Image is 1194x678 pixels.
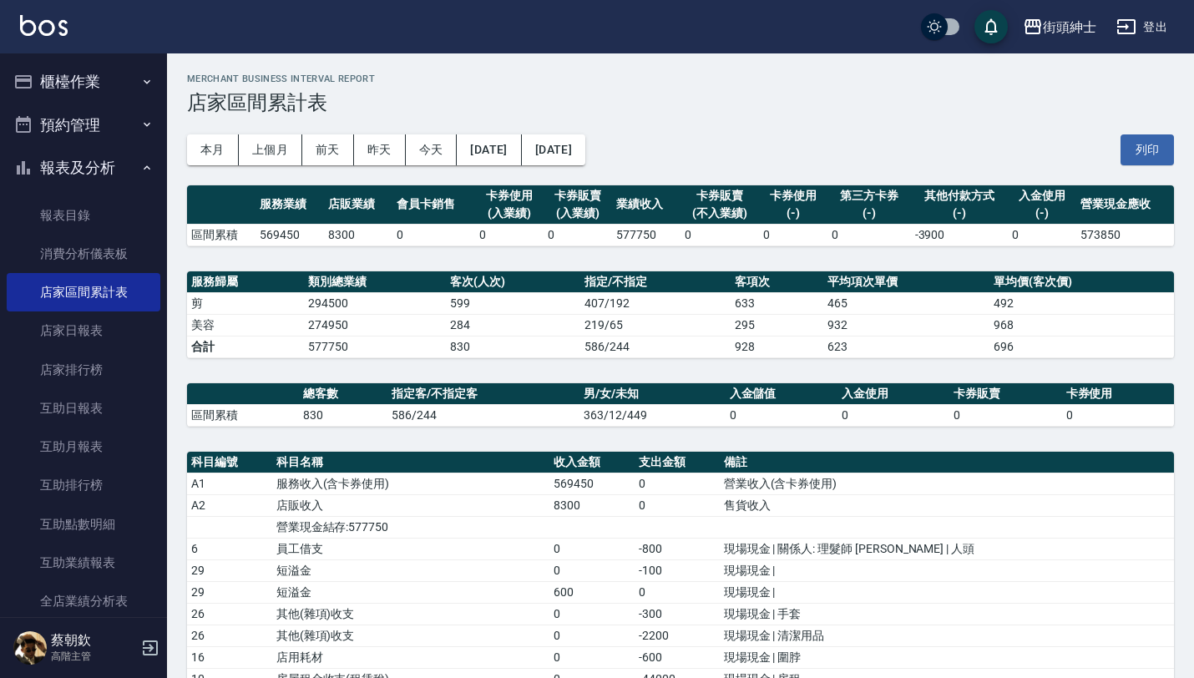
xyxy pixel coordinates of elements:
[549,603,635,625] td: 0
[549,559,635,581] td: 0
[548,205,608,222] div: (入業績)
[720,581,1174,603] td: 現場現金 |
[549,452,635,473] th: 收入金額
[187,383,1174,427] table: a dense table
[720,538,1174,559] td: 現場現金 | 關係人: 理髮師 [PERSON_NAME] | 人頭
[720,559,1174,581] td: 現場現金 |
[731,314,822,336] td: 295
[324,185,392,225] th: 店販業績
[187,473,272,494] td: A1
[680,224,759,245] td: 0
[549,473,635,494] td: 569450
[720,494,1174,516] td: 售貨收入
[731,292,822,314] td: 633
[446,271,580,293] th: 客次(人次)
[7,428,160,466] a: 互助月報表
[580,271,731,293] th: 指定/不指定
[354,134,406,165] button: 昨天
[255,224,324,245] td: 569450
[187,73,1174,84] h2: Merchant Business Interval Report
[731,271,822,293] th: 客項次
[51,632,136,649] h5: 蔡朝欽
[324,224,392,245] td: 8300
[7,582,160,620] a: 全店業績分析表
[272,581,550,603] td: 短溢金
[7,196,160,235] a: 報表目錄
[7,235,160,273] a: 消費分析儀表板
[7,389,160,428] a: 互助日報表
[731,336,822,357] td: 928
[187,185,1174,246] table: a dense table
[580,292,731,314] td: 407 / 192
[1076,224,1174,245] td: 573850
[7,146,160,190] button: 報表及分析
[272,538,550,559] td: 員工借支
[7,273,160,311] a: 店家區間累計表
[832,205,906,222] div: (-)
[187,292,304,314] td: 剪
[823,271,990,293] th: 平均項次單價
[635,625,720,646] td: -2200
[187,134,239,165] button: 本月
[7,505,160,544] a: 互助點數明細
[823,314,990,336] td: 932
[635,581,720,603] td: 0
[272,603,550,625] td: 其他(雜項)收支
[304,314,446,336] td: 274950
[446,336,580,357] td: 830
[187,581,272,603] td: 29
[726,404,837,426] td: 0
[832,187,906,205] div: 第三方卡券
[272,473,550,494] td: 服務收入(含卡券使用)
[549,646,635,668] td: 0
[989,271,1174,293] th: 單均價(客次價)
[720,603,1174,625] td: 現場現金 | 手套
[272,625,550,646] td: 其他(雜項)收支
[827,224,910,245] td: 0
[1043,17,1096,38] div: 街頭紳士
[1012,205,1072,222] div: (-)
[304,336,446,357] td: 577750
[255,185,324,225] th: 服務業績
[579,404,726,426] td: 363/12/449
[239,134,302,165] button: 上個月
[720,646,1174,668] td: 現場現金 | 圍脖
[685,187,755,205] div: 卡券販賣
[457,134,521,165] button: [DATE]
[580,314,731,336] td: 219 / 65
[187,336,304,357] td: 合計
[51,649,136,664] p: 高階主管
[302,134,354,165] button: 前天
[187,603,272,625] td: 26
[272,559,550,581] td: 短溢金
[479,205,539,222] div: (入業績)
[187,494,272,516] td: A2
[406,134,458,165] button: 今天
[635,646,720,668] td: -600
[1008,224,1076,245] td: 0
[685,205,755,222] div: (不入業績)
[915,205,1004,222] div: (-)
[7,466,160,504] a: 互助排行榜
[7,60,160,104] button: 櫃檯作業
[635,473,720,494] td: 0
[720,452,1174,473] th: 備註
[1062,404,1174,426] td: 0
[1076,185,1174,225] th: 營業現金應收
[549,494,635,516] td: 8300
[720,473,1174,494] td: 營業收入(含卡券使用)
[915,187,1004,205] div: 其他付款方式
[635,538,720,559] td: -800
[989,336,1174,357] td: 696
[837,383,949,405] th: 入金使用
[837,404,949,426] td: 0
[272,516,550,538] td: 營業現金結存:577750
[549,581,635,603] td: 600
[726,383,837,405] th: 入金儲值
[187,224,255,245] td: 區間累積
[635,452,720,473] th: 支出金額
[7,104,160,147] button: 預約管理
[299,383,387,405] th: 總客數
[720,625,1174,646] td: 現場現金 | 清潔用品
[549,538,635,559] td: 0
